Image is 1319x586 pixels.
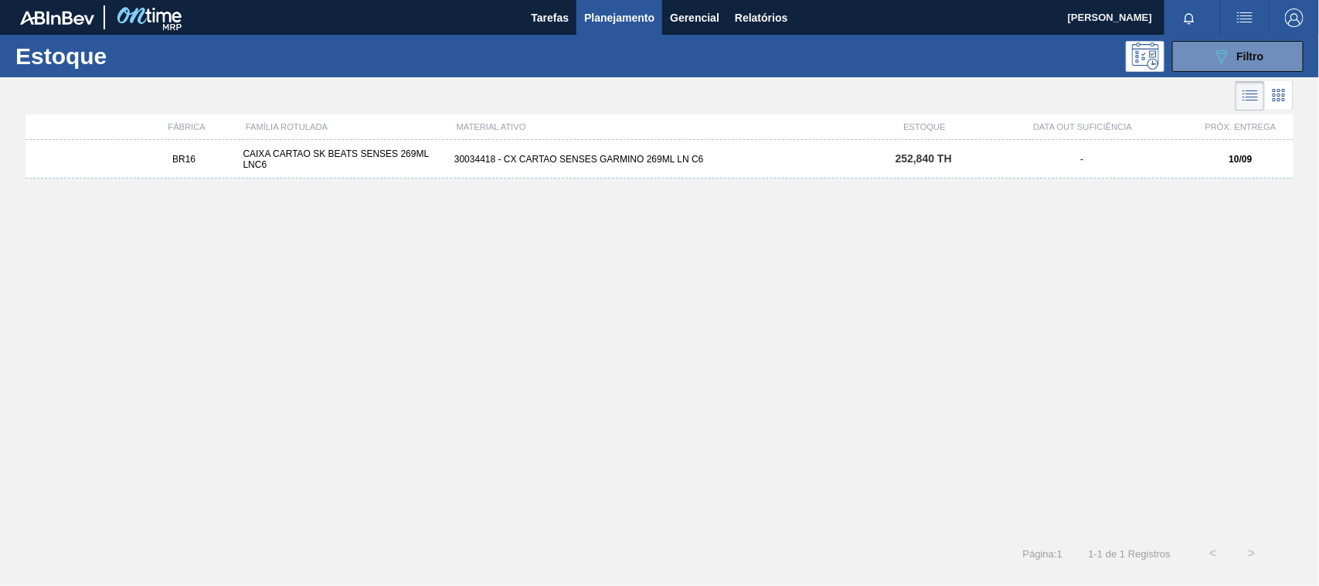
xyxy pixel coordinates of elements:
[15,47,242,65] h1: Estoque
[1194,534,1232,573] button: <
[1285,9,1304,27] img: Logout
[20,11,94,25] img: TNhmsLtSVTkK8tSr43FrP2fwEKptu5GPRR3wAAAABJRU5ErkJggg==
[1080,154,1083,165] span: -
[977,122,1188,131] div: DATA OUT SUFICIÊNCIA
[1126,41,1164,72] div: Pogramando: nenhum usuário selecionado
[450,122,872,131] div: MATERIAL ATIVO
[670,9,719,27] span: Gerencial
[735,9,787,27] span: Relatórios
[1086,548,1171,560] span: 1 - 1 de 1 Registros
[172,154,195,165] span: BR16
[1164,7,1214,29] button: Notificações
[584,9,654,27] span: Planejamento
[134,122,239,131] div: FÁBRICA
[240,122,450,131] div: FAMÍLIA ROTULADA
[1023,548,1062,560] span: Página : 1
[1229,154,1253,165] strong: 10/09
[1265,81,1294,111] div: Visão em Cards
[1232,534,1271,573] button: >
[531,9,569,27] span: Tarefas
[448,154,871,165] div: 30034418 - CX CARTAO SENSES GARMINO 269ML LN C6
[1236,9,1254,27] img: userActions
[1236,81,1265,111] div: Visão em Lista
[236,148,447,170] div: CAIXA CARTAO SK BEATS SENSES 269ML LNC6
[1172,41,1304,72] button: Filtro
[1237,50,1264,63] span: Filtro
[872,122,977,131] div: ESTOQUE
[1188,122,1294,131] div: PRÓX. ENTREGA
[896,152,952,165] span: 252,840 TH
